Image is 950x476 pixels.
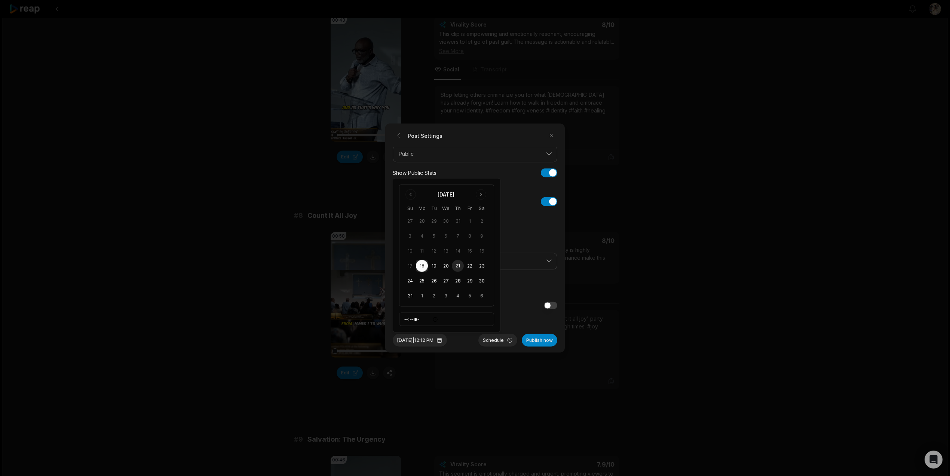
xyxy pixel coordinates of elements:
th: Sunday [404,204,416,212]
button: 5 [464,290,476,302]
button: 24 [404,275,416,287]
button: 3 [440,290,452,302]
button: 27 [440,275,452,287]
button: 19 [428,260,440,272]
h2: Post Settings [393,130,442,142]
button: Publish now [522,334,557,347]
button: 1 [416,290,428,302]
button: 22 [464,260,476,272]
th: Monday [416,204,428,212]
button: 28 [452,275,464,287]
button: 4 [452,290,464,302]
span: Public [399,151,541,157]
div: Show Public Stats [393,169,436,177]
button: 31 [404,290,416,302]
th: Saturday [476,204,488,212]
button: 30 [476,275,488,287]
th: Thursday [452,204,464,212]
button: Schedule [478,334,517,347]
div: [DATE] [438,191,454,198]
th: Wednesday [440,204,452,212]
button: 21 [452,260,464,272]
button: Go to next month [476,189,486,200]
button: 2 [428,290,440,302]
button: [DATE]|12:12 PM [393,334,447,347]
button: 6 [476,290,488,302]
button: 29 [464,275,476,287]
button: Public [393,145,557,163]
th: Friday [464,204,476,212]
button: Go to previous month [405,189,416,200]
button: 25 [416,275,428,287]
button: 26 [428,275,440,287]
button: 23 [476,260,488,272]
button: 20 [440,260,452,272]
th: Tuesday [428,204,440,212]
button: 18 [416,260,428,272]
